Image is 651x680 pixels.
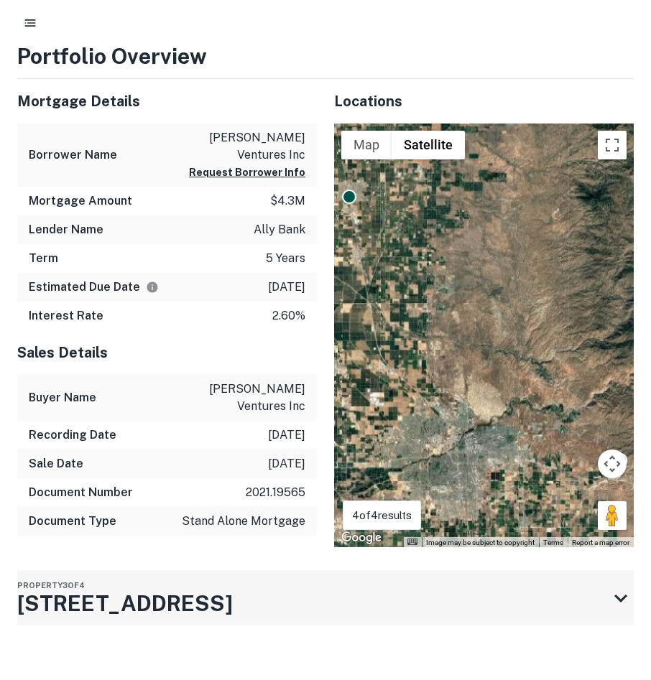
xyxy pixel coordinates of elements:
p: 4 of 4 results [352,507,412,524]
img: Google [338,528,385,547]
a: Terms (opens in new tab) [543,539,563,546]
h6: Lender Name [29,221,103,238]
button: Keyboard shortcuts [407,539,417,545]
h6: Document Type [29,513,116,530]
h6: Term [29,250,58,267]
h6: Mortgage Amount [29,192,132,210]
p: ally bank [254,221,305,238]
button: Show street map [341,131,392,159]
h5: Locations [334,90,634,112]
button: Map camera controls [598,450,627,478]
button: Show satellite imagery [392,131,465,159]
p: 2021.19565 [246,484,305,501]
h6: Buyer Name [29,389,96,406]
h6: Estimated Due Date [29,279,159,296]
div: Property3of4[STREET_ADDRESS] [17,570,634,625]
h6: Sale Date [29,455,83,472]
p: [DATE] [268,455,305,472]
button: Request Borrower Info [189,164,305,181]
h5: Sales Details [17,342,317,363]
span: Image may be subject to copyright [426,539,535,546]
iframe: Chat Widget [579,565,651,634]
span: Property 3 of 4 [17,581,85,590]
svg: Estimate is based on a standard schedule for this type of loan. [146,281,159,294]
button: Toggle fullscreen view [598,131,627,159]
h6: Recording Date [29,427,116,444]
h6: Interest Rate [29,307,103,325]
p: 2.60% [272,307,305,325]
p: [DATE] [268,279,305,296]
h3: Portfolio Overview [17,40,634,73]
p: 5 years [266,250,305,267]
p: $4.3m [270,192,305,210]
p: [DATE] [268,427,305,444]
h6: Document Number [29,484,133,501]
p: [PERSON_NAME] ventures inc [176,381,305,415]
a: Report a map error [572,539,629,546]
h5: Mortgage Details [17,90,317,112]
p: stand alone mortgage [182,513,305,530]
h6: Borrower Name [29,146,117,164]
p: [PERSON_NAME] ventures inc [176,129,305,164]
a: Open this area in Google Maps (opens a new window) [338,528,385,547]
h3: [STREET_ADDRESS] [17,587,233,620]
button: Drag Pegman onto the map to open Street View [598,501,627,530]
